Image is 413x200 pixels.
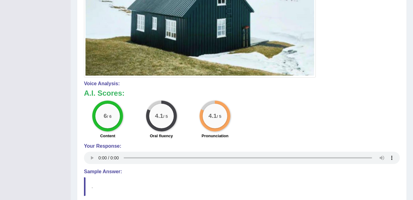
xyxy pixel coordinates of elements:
h4: Voice Analysis: [84,81,400,86]
h4: Your Response: [84,143,400,149]
b: A.I. Scores: [84,89,125,97]
small: / 5 [163,114,168,119]
label: Pronunciation [202,133,228,139]
small: / 5 [217,114,221,119]
big: 4.1 [208,112,217,119]
small: / 6 [107,114,112,119]
h4: Sample Answer: [84,169,400,174]
big: 4.1 [155,112,163,119]
label: Oral fluency [150,133,173,139]
big: 6 [104,112,107,119]
label: Content [100,133,115,139]
blockquote: . [84,177,400,196]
